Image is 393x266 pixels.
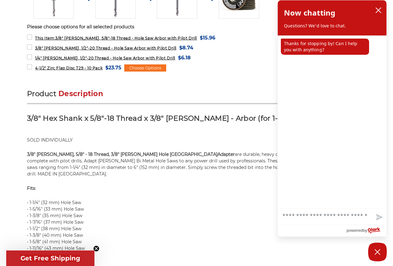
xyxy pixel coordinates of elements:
[371,210,386,225] button: Send message
[281,39,369,55] p: Thanks for stopping by! Can I help you with anything?
[27,89,56,98] span: Product
[27,114,345,123] strong: 3/8" Hex Shank x 5/8"-18 Thread x 3/8" [PERSON_NAME] - Arbor (for 1-1/4" - 6" Hole Saws)
[35,66,103,70] span: 4-1/2" Zirc Flap Disc T29 - 10 Pack
[35,36,55,40] strong: This Item:
[6,250,94,266] div: Get Free ShippingClose teaser
[284,23,380,29] p: Questions? We'd love to chat.
[27,151,366,177] p: are durable, heavy duty, carbon steel arbors that come complete with pilot drills. Adapt [PERSON_...
[368,243,387,261] button: Close Chatbox
[35,56,175,60] span: 1/4" [PERSON_NAME], 1/2"-20 Thread - Hole Saw Arbor with Pilot Drill
[179,44,193,52] span: $8.74
[27,185,35,191] strong: Fits
[217,152,235,157] strong: Adapter
[93,245,99,252] button: Close teaser
[105,63,121,72] span: $23.75
[346,225,386,236] a: Powered by Olark
[178,54,191,62] span: $6.18
[200,34,215,42] span: $15.96
[284,7,335,19] h2: Now chatting
[278,35,386,208] div: chat
[35,46,176,50] span: 3/8" [PERSON_NAME], 1/2"-20 Thread - Hole Saw Arbor with Pilot Drill
[373,6,383,15] button: close chatbox
[363,226,367,234] span: by
[27,185,366,192] p: :
[21,254,80,262] span: Get Free Shipping
[27,137,366,143] p: SOLD INDIVIDUALLY
[27,23,366,30] p: Please choose options for all selected products
[124,64,166,72] div: Choose Options
[27,152,217,157] strong: 3/8" [PERSON_NAME], 5/8" - 18 Thread, 3/8" [PERSON_NAME] Hole [GEOGRAPHIC_DATA]
[35,36,197,40] span: 3/8" [PERSON_NAME], 5/8"-18 Thread - Hole Saw Arbor with Pilot Drill
[58,89,103,98] span: Description
[346,226,363,234] span: powered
